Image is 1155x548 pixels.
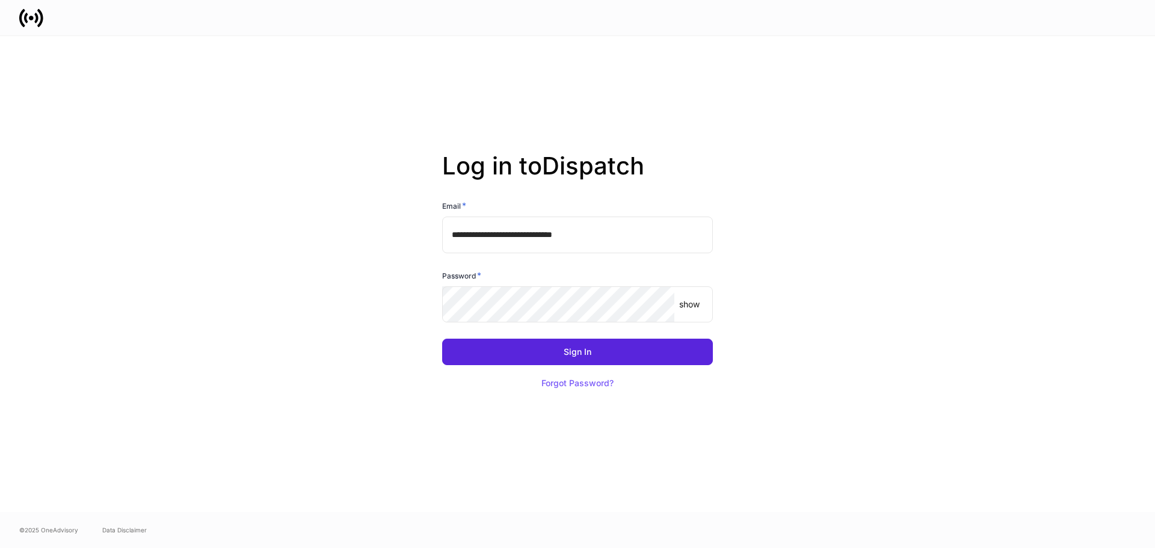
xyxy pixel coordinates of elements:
span: © 2025 OneAdvisory [19,525,78,535]
h6: Password [442,269,481,282]
h6: Email [442,200,466,212]
div: Forgot Password? [541,379,614,387]
div: Sign In [564,348,591,356]
button: Forgot Password? [526,370,629,396]
button: Sign In [442,339,713,365]
a: Data Disclaimer [102,525,147,535]
h2: Log in to Dispatch [442,152,713,200]
p: show [679,298,700,310]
